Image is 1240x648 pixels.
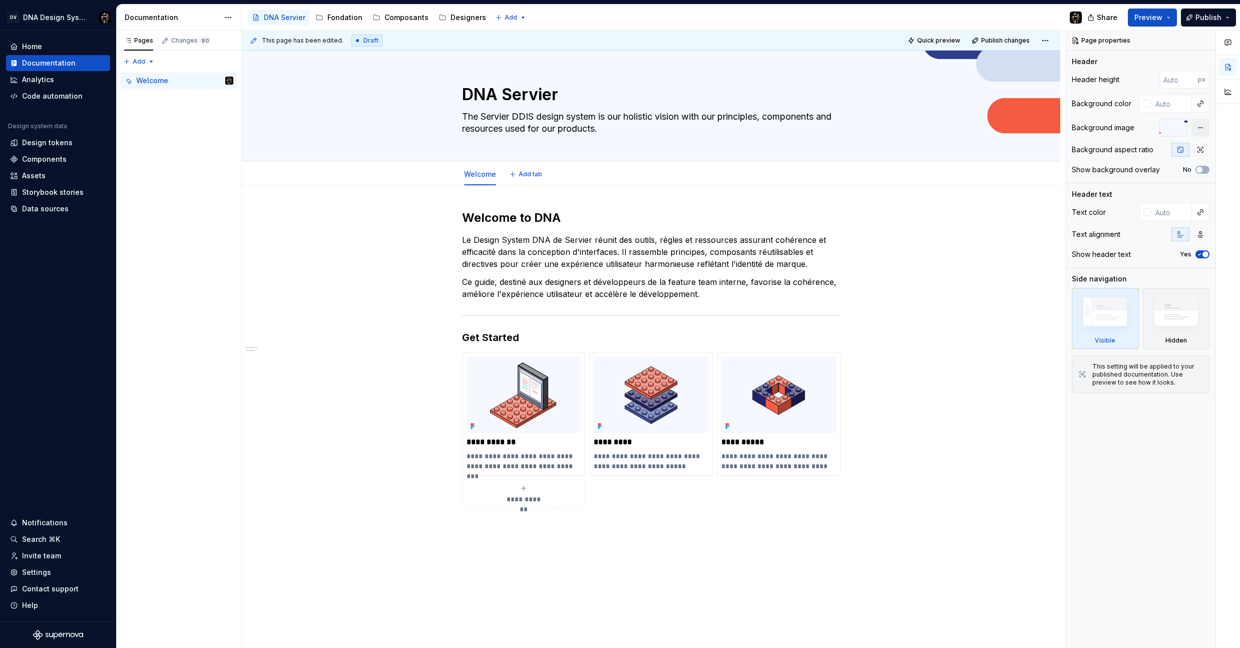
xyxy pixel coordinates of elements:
[460,83,839,107] textarea: DNA Servier
[1151,95,1192,113] input: Auto
[1072,75,1119,85] div: Header height
[22,91,83,101] div: Code automation
[1180,250,1191,258] label: Yes
[248,10,309,26] a: DNA Servier
[6,564,110,580] a: Settings
[969,34,1034,48] button: Publish changes
[22,534,60,544] div: Search ⌘K
[22,58,76,68] div: Documentation
[99,12,111,24] img: Zack SB
[1151,203,1192,221] input: Auto
[22,171,46,181] div: Assets
[1072,229,1120,239] div: Text alignment
[22,187,84,197] div: Storybook stories
[1128,9,1177,27] button: Preview
[467,357,581,433] img: 70e67920-b150-4a4c-86d1-029d44265ffa.png
[721,357,836,433] img: 8d4096cb-034f-406d-984a-b40c86420178.png
[8,122,67,130] div: Design system data
[22,154,67,164] div: Components
[22,75,54,85] div: Analytics
[1070,12,1082,24] img: Zack SB
[120,73,237,89] a: WelcomeZack SB
[594,357,708,433] img: eaae28a9-035f-4411-93c5-9fa6e4468cf5.png
[1072,274,1127,284] div: Side navigation
[6,597,110,613] button: Help
[462,331,841,345] h3: Get Started
[22,518,68,528] div: Notifications
[1072,123,1134,133] div: Background image
[6,72,110,88] a: Analytics
[6,55,110,71] a: Documentation
[1072,189,1112,199] div: Header text
[1195,13,1221,23] span: Publish
[1159,71,1198,89] input: Auto
[1198,76,1205,84] p: px
[2,7,114,28] button: DVDNA Design SystemZack SB
[1181,9,1236,27] button: Publish
[917,37,960,45] span: Quick preview
[133,58,145,66] span: Add
[981,37,1030,45] span: Publish changes
[6,548,110,564] a: Invite team
[6,39,110,55] a: Home
[124,37,153,45] div: Pages
[462,234,841,270] p: Le Design System DNA de Servier réunit des outils, règles et ressources assurant cohérence et eff...
[225,77,233,85] img: Zack SB
[1183,166,1191,174] label: No
[136,76,168,86] div: Welcome
[22,138,73,148] div: Design tokens
[435,10,490,26] a: Designers
[1072,165,1160,175] div: Show background overlay
[462,210,841,226] h2: Welcome to DNA
[368,10,433,26] a: Composants
[462,276,841,300] p: Ce guide, destiné aux designers et développeurs de la feature team interne, favorise la cohérence...
[22,42,42,52] div: Home
[22,567,51,577] div: Settings
[327,13,362,23] div: Fondation
[6,135,110,151] a: Design tokens
[6,201,110,217] a: Data sources
[22,204,69,214] div: Data sources
[6,168,110,184] a: Assets
[1072,249,1131,259] div: Show header text
[492,11,530,25] button: Add
[22,584,79,594] div: Contact support
[1072,145,1153,155] div: Background aspect ratio
[6,184,110,200] a: Storybook stories
[363,37,378,45] span: Draft
[464,170,496,178] a: Welcome
[120,55,158,69] button: Add
[22,551,61,561] div: Invite team
[1072,288,1139,349] div: Visible
[248,8,490,28] div: Page tree
[460,109,839,137] textarea: The Servier DDIS design system is our holistic vision with our principles, components and resourc...
[1082,9,1124,27] button: Share
[1092,363,1203,387] div: This setting will be applied to your published documentation. Use preview to see how it looks.
[1143,288,1210,349] div: Hidden
[1165,337,1187,345] div: Hidden
[1072,207,1106,217] div: Text color
[311,10,366,26] a: Fondation
[33,630,83,640] svg: Supernova Logo
[120,73,237,89] div: Page tree
[6,515,110,531] button: Notifications
[460,163,500,184] div: Welcome
[22,600,38,610] div: Help
[505,14,517,22] span: Add
[384,13,429,23] div: Composants
[1072,99,1131,109] div: Background color
[262,37,343,45] span: This page has been edited.
[125,13,219,23] div: Documentation
[200,37,211,45] span: 80
[1134,13,1162,23] span: Preview
[1095,337,1115,345] div: Visible
[451,13,486,23] div: Designers
[1072,57,1097,67] div: Header
[905,34,965,48] button: Quick preview
[1097,13,1117,23] span: Share
[6,581,110,597] button: Contact support
[264,13,305,23] div: DNA Servier
[6,88,110,104] a: Code automation
[6,151,110,167] a: Components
